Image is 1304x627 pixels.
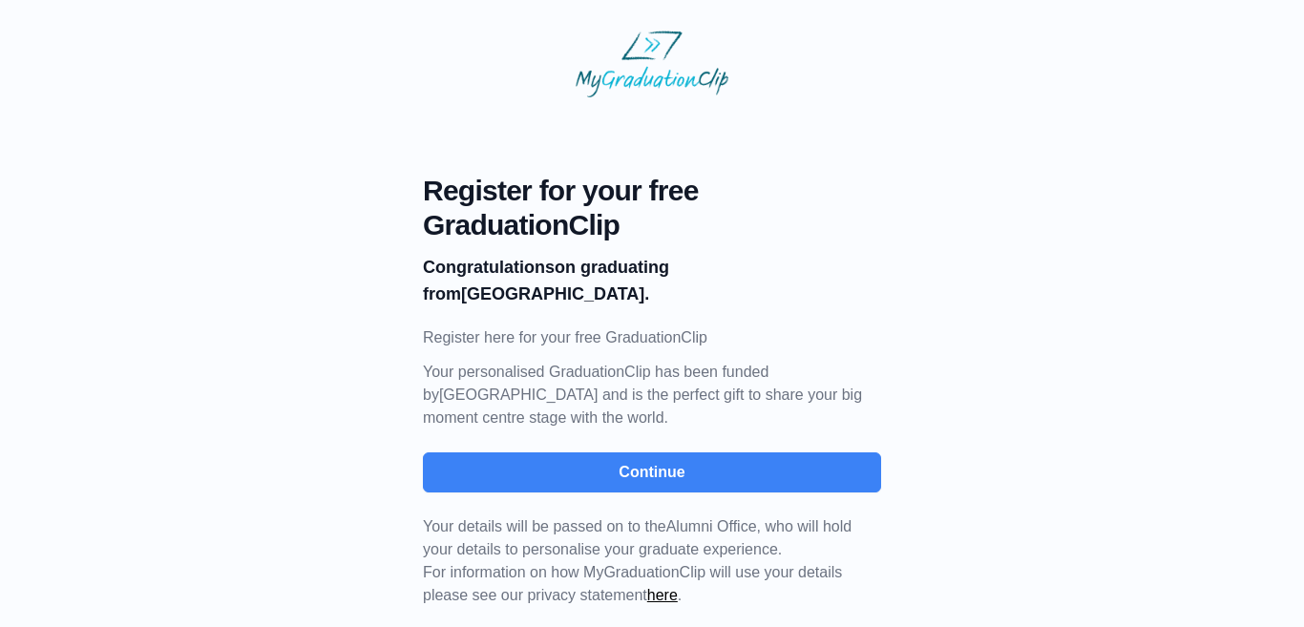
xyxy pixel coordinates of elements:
[666,518,757,534] span: Alumni Office
[423,258,555,277] b: Congratulations
[423,174,881,208] span: Register for your free
[423,452,881,492] button: Continue
[576,31,728,97] img: MyGraduationClip
[423,254,881,307] p: on graduating from [GEOGRAPHIC_DATA].
[423,361,881,429] p: Your personalised GraduationClip has been funded by [GEOGRAPHIC_DATA] and is the perfect gift to ...
[423,518,852,603] span: For information on how MyGraduationClip will use your details please see our privacy statement .
[423,518,852,557] span: Your details will be passed on to the , who will hold your details to personalise your graduate e...
[647,587,678,603] a: here
[423,326,881,349] p: Register here for your free GraduationClip
[423,208,881,242] span: GraduationClip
